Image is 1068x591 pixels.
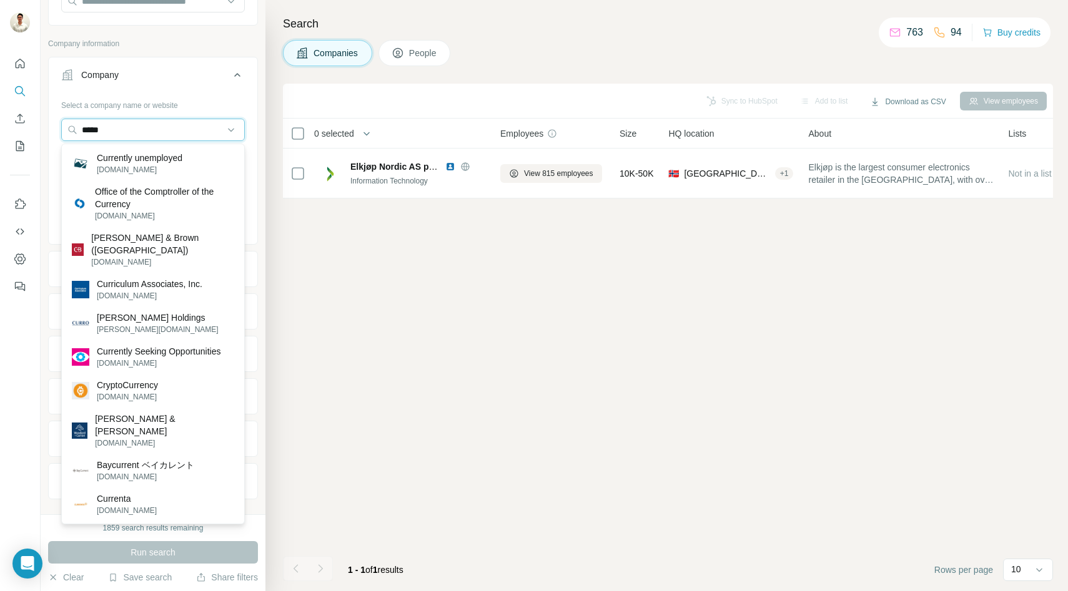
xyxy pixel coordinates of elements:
[97,459,194,471] p: Baycurrent ベイカレント
[97,311,219,324] p: [PERSON_NAME] Holdings
[97,278,202,290] p: Curriculum Associates, Inc.
[97,471,194,482] p: [DOMAIN_NAME]
[49,466,257,496] button: Keywords
[97,379,158,391] p: CryptoCurrency
[12,549,42,579] div: Open Intercom Messenger
[283,15,1053,32] h4: Search
[97,164,182,175] p: [DOMAIN_NAME]
[1008,127,1026,140] span: Lists
[951,25,962,40] p: 94
[49,254,257,284] button: Industry
[668,127,714,140] span: HQ location
[10,275,30,298] button: Feedback
[684,167,769,180] span: [GEOGRAPHIC_DATA], [GEOGRAPHIC_DATA]
[668,167,679,180] span: 🇳🇴
[95,210,234,222] p: [DOMAIN_NAME]
[95,185,234,210] p: Office of the Comptroller of the Currency
[808,161,993,186] span: Elkjøp is the largest consumer electronics retailer in the [GEOGRAPHIC_DATA], with over 414 store...
[72,462,89,479] img: Baycurrent ベイカレント
[48,571,84,584] button: Clear
[365,565,373,575] span: of
[348,565,403,575] span: results
[10,107,30,130] button: Enrich CSV
[72,243,84,255] img: Currie & Brown (Australia)
[500,127,543,140] span: Employees
[775,168,794,179] div: + 1
[97,492,157,505] p: Currenta
[97,290,202,301] p: [DOMAIN_NAME]
[348,565,365,575] span: 1 - 1
[97,345,220,358] p: Currently Seeking Opportunities
[808,127,831,140] span: About
[81,69,119,81] div: Company
[906,25,923,40] p: 763
[934,564,993,576] span: Rows per page
[10,220,30,243] button: Use Surfe API
[373,565,378,575] span: 1
[350,162,497,172] span: Elkjøp Nordic AS part of Currys plc
[108,571,172,584] button: Save search
[320,164,340,183] img: Logo of Elkjøp Nordic AS part of Currys plc
[72,155,89,172] img: Currently unemployed
[49,381,257,411] button: Employees (size)
[1011,563,1021,575] p: 10
[97,324,219,335] p: [PERSON_NAME][DOMAIN_NAME]
[103,522,204,534] div: 1859 search results remaining
[49,60,257,95] button: Company
[10,248,30,270] button: Dashboard
[10,12,30,32] img: Avatar
[95,437,234,449] p: [DOMAIN_NAME]
[1008,169,1051,178] span: Not in a list
[620,127,636,140] span: Size
[10,193,30,215] button: Use Surfe on LinkedIn
[10,135,30,157] button: My lists
[72,196,87,212] img: Office of the Comptroller of the Currency
[314,127,354,140] span: 0 selected
[48,38,258,49] p: Company information
[72,281,89,298] img: Curriculum Associates, Inc.
[861,92,954,111] button: Download as CSV
[97,152,182,164] p: Currently unemployed
[49,296,257,326] button: HQ location
[49,424,257,454] button: Technologies
[314,47,359,59] span: Companies
[61,95,245,111] div: Select a company name or website
[95,413,234,437] p: [PERSON_NAME] & [PERSON_NAME]
[500,164,602,183] button: View 815 employees
[620,167,653,180] span: 10K-50K
[91,256,234,268] p: [DOMAIN_NAME]
[49,339,257,369] button: Annual revenue ($)
[10,80,30,102] button: Search
[72,382,89,399] img: CryptoCurrency
[524,168,593,179] span: View 815 employees
[409,47,438,59] span: People
[445,162,455,172] img: LinkedIn logo
[196,571,258,584] button: Share filters
[72,422,87,438] img: Woodard & Curran
[97,358,220,369] p: [DOMAIN_NAME]
[72,348,89,366] img: Currently Seeking Opportunities
[97,391,158,403] p: [DOMAIN_NAME]
[91,232,234,256] p: [PERSON_NAME] & Brown ([GEOGRAPHIC_DATA])
[982,24,1041,41] button: Buy credits
[350,175,485,187] div: Information Technology
[97,505,157,516] p: [DOMAIN_NAME]
[72,496,89,513] img: Currenta
[72,315,89,332] img: Curro Holdings
[10,52,30,75] button: Quick start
